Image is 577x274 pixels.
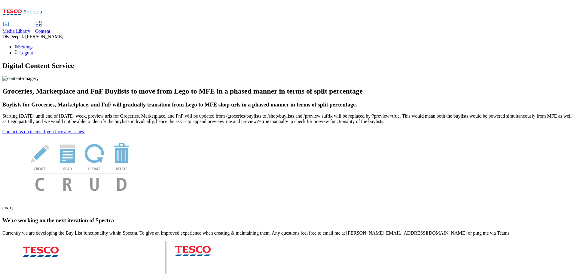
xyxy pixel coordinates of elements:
h1: Digital Content Service [2,62,575,70]
p: Starting [DATE] until end of [DATE] week, preview urls for Groceries, Marketplace, and FnF will b... [2,113,575,124]
span: Content [35,29,50,34]
h3: We're working on the next iteration of Spectra [2,217,575,224]
img: content-imagery [2,76,39,81]
a: Content [35,21,50,34]
span: DK [2,34,9,39]
h2: Groceries, Marketplace and FnF Buylists to move from Lego to MFE in a phased manner in terms of s... [2,87,575,95]
a: Media Library [2,21,30,34]
a: Logout [14,50,33,55]
span: Media Library [2,29,30,34]
p: Currently we are developing the Buy List functionality within Spectra. To give an improved experi... [2,230,575,236]
span: Deepak [PERSON_NAME] [9,34,63,39]
a: Settings [14,44,34,49]
a: Contact us on teams if you face any issues. [2,129,85,134]
h3: Buylists for Groceries, Marketplace, and FnF will gradually transition from Lego to MFE shop urls... [2,101,575,108]
img: News Image [2,134,159,197]
h6: [DATE] [2,206,575,210]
